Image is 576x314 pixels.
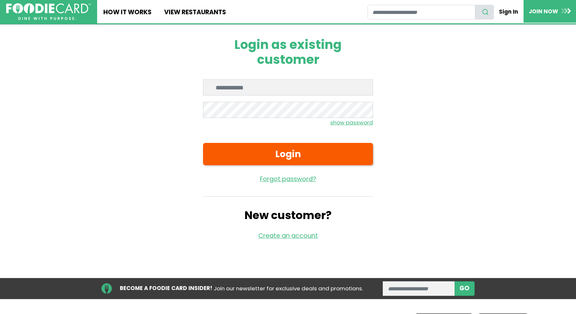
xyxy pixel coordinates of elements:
button: subscribe [455,281,475,296]
a: Forgot password? [203,175,373,184]
a: Create an account [258,231,318,240]
button: Login [203,143,373,165]
h1: Login as existing customer [203,37,373,67]
small: show password [330,119,373,126]
input: restaurant search [367,5,475,19]
button: search [475,5,494,19]
span: Join our newsletter for exclusive deals and promotions. [214,285,363,292]
img: FoodieCard; Eat, Drink, Save, Donate [6,3,91,20]
a: Sign In [494,5,524,19]
strong: BECOME A FOODIE CARD INSIDER! [120,284,212,292]
h2: New customer? [203,209,373,222]
input: enter email address [383,281,455,296]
